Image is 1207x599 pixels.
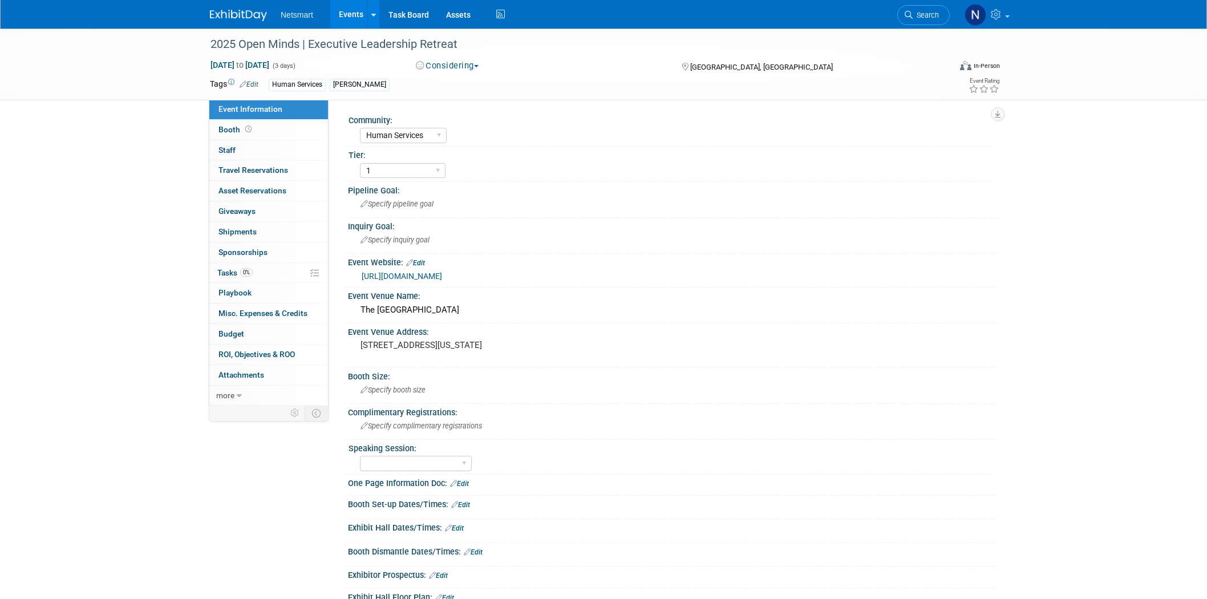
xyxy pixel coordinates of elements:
div: 2025 Open Minds | Executive Leadership Retreat [206,34,933,55]
a: Playbook [209,283,328,303]
span: (3 days) [272,62,295,70]
img: Format-Inperson.png [960,61,971,70]
div: The [GEOGRAPHIC_DATA] [357,301,989,319]
a: more [209,386,328,406]
span: Specify complimentary registrations [361,422,482,430]
div: Booth Dismantle Dates/Times: [348,543,997,558]
a: Edit [240,80,258,88]
div: One Page Information Doc: [348,475,997,489]
span: Shipments [218,227,257,236]
span: Search [913,11,939,19]
span: Playbook [218,288,252,297]
span: Staff [218,145,236,155]
span: Netsmart [281,10,313,19]
div: Event Format [882,59,1000,76]
td: Personalize Event Tab Strip [285,406,305,420]
a: Edit [464,548,483,556]
a: Edit [450,480,469,488]
span: Specify pipeline goal [361,200,434,208]
a: Search [897,5,950,25]
a: Edit [406,259,425,267]
span: Tasks [217,268,253,277]
pre: [STREET_ADDRESS][US_STATE] [361,340,606,350]
button: Considering [412,60,483,72]
div: Exhibitor Prospectus: [348,566,997,581]
span: Attachments [218,370,264,379]
a: Sponsorships [209,242,328,262]
div: Booth Size: [348,368,997,382]
a: Booth [209,120,328,140]
a: Giveaways [209,201,328,221]
span: Asset Reservations [218,186,286,195]
a: Shipments [209,222,328,242]
a: Edit [451,501,470,509]
a: Attachments [209,365,328,385]
div: Booth Set-up Dates/Times: [348,496,997,511]
div: Speaking Session: [349,440,992,454]
a: Asset Reservations [209,181,328,201]
span: [DATE] [DATE] [210,60,270,70]
span: ROI, Objectives & ROO [218,350,295,359]
div: Human Services [269,79,326,91]
img: ExhibitDay [210,10,267,21]
span: Giveaways [218,207,256,216]
span: 0% [240,268,253,277]
div: Event Venue Name: [348,288,997,302]
div: In-Person [973,62,1000,70]
div: Inquiry Goal: [348,218,997,232]
a: Event Information [209,99,328,119]
a: ROI, Objectives & ROO [209,345,328,365]
div: Event Venue Address: [348,323,997,338]
span: [GEOGRAPHIC_DATA], [GEOGRAPHIC_DATA] [690,63,833,71]
span: Sponsorships [218,248,268,257]
a: Staff [209,140,328,160]
a: Misc. Expenses & Credits [209,303,328,323]
a: [URL][DOMAIN_NAME] [362,272,442,281]
div: Complimentary Registrations: [348,404,997,418]
span: Budget [218,329,244,338]
div: Event Website: [348,254,997,269]
a: Edit [445,524,464,532]
a: Travel Reservations [209,160,328,180]
span: to [234,60,245,70]
span: Event Information [218,104,282,114]
span: Specify booth size [361,386,426,394]
td: Tags [210,78,258,91]
div: Event Rating [969,78,999,84]
a: Edit [429,572,448,580]
a: Tasks0% [209,263,328,283]
span: Booth [218,125,254,134]
img: Nina Finn [965,4,986,26]
span: more [216,391,234,400]
a: Budget [209,324,328,344]
div: Exhibit Hall Dates/Times: [348,519,997,534]
div: [PERSON_NAME] [330,79,390,91]
div: Tier: [349,147,992,161]
span: Specify inquiry goal [361,236,430,244]
span: Travel Reservations [218,165,288,175]
div: Community: [349,112,992,126]
td: Toggle Event Tabs [305,406,329,420]
span: Booth not reserved yet [243,125,254,133]
span: Misc. Expenses & Credits [218,309,307,318]
div: Pipeline Goal: [348,182,997,196]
